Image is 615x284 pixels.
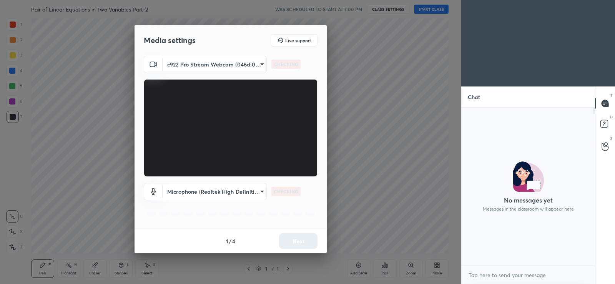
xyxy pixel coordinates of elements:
p: T [610,93,613,98]
h4: 4 [232,237,235,245]
p: CHECKING [274,188,298,195]
div: c922 Pro Stream Webcam (046d:085c) [163,183,267,200]
p: D [610,114,613,120]
h5: Live support [285,38,311,43]
h4: 1 [226,237,228,245]
p: Chat [462,87,486,107]
p: G [610,136,613,141]
h4: / [229,237,231,245]
h2: Media settings [144,35,196,45]
p: CHECKING [274,61,298,68]
div: c922 Pro Stream Webcam (046d:085c) [163,56,267,73]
